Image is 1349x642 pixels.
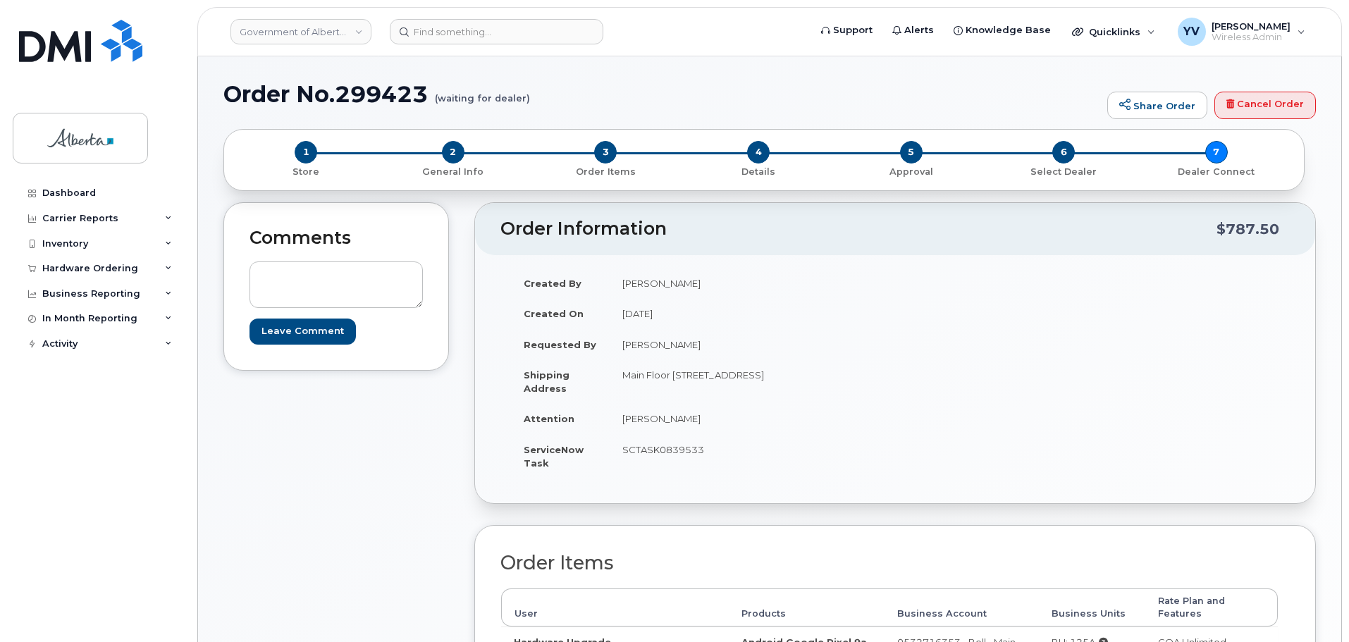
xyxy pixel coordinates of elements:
a: 4 Details [682,163,835,178]
div: $787.50 [1216,216,1279,242]
span: 4 [747,141,770,163]
a: 6 Select Dealer [987,163,1140,178]
td: SCTASK0839533 [610,434,885,478]
h2: Order Information [500,219,1216,239]
a: Share Order [1107,92,1207,120]
a: Cancel Order [1214,92,1316,120]
strong: Attention [524,413,574,424]
p: Select Dealer [993,166,1135,178]
th: Business Account [885,588,1039,627]
p: General Info [383,166,524,178]
span: 3 [594,141,617,163]
strong: ServiceNow Task [524,444,584,469]
h1: Order No.299423 [223,82,1100,106]
td: [DATE] [610,298,885,329]
strong: Requested By [524,339,596,350]
span: 1 [295,141,317,163]
a: 1 Store [235,163,377,178]
p: Details [688,166,830,178]
h2: Order Items [500,553,1279,574]
small: (waiting for dealer) [435,82,530,104]
a: 3 Order Items [529,163,682,178]
th: Business Units [1039,588,1145,627]
a: 5 Approval [834,163,987,178]
h2: Comments [250,228,423,248]
td: [PERSON_NAME] [610,329,885,360]
p: Store [241,166,371,178]
strong: Created On [524,308,584,319]
td: [PERSON_NAME] [610,268,885,299]
p: Approval [840,166,982,178]
p: Order Items [535,166,677,178]
th: Rate Plan and Features [1145,588,1278,627]
strong: Created By [524,278,581,289]
input: Leave Comment [250,319,356,345]
td: Main Floor [STREET_ADDRESS] [610,359,885,403]
span: 5 [900,141,923,163]
th: Products [729,588,885,627]
a: 2 General Info [377,163,530,178]
strong: Shipping Address [524,369,569,394]
td: [PERSON_NAME] [610,403,885,434]
th: User [501,588,729,627]
span: 6 [1052,141,1075,163]
span: 2 [442,141,464,163]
